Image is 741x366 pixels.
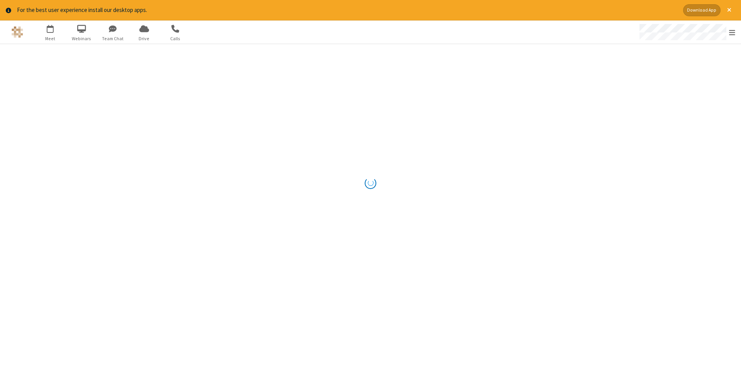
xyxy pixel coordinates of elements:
div: For the best user experience install our desktop apps. [17,6,677,15]
span: Webinars [67,35,96,42]
span: Calls [161,35,190,42]
button: Close alert [723,4,735,16]
span: Drive [130,35,159,42]
button: Download App [683,4,721,16]
img: QA Selenium DO NOT DELETE OR CHANGE [12,26,23,38]
button: Logo [3,20,32,44]
span: Team Chat [98,35,127,42]
span: Meet [36,35,65,42]
div: Open menu [632,20,741,44]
